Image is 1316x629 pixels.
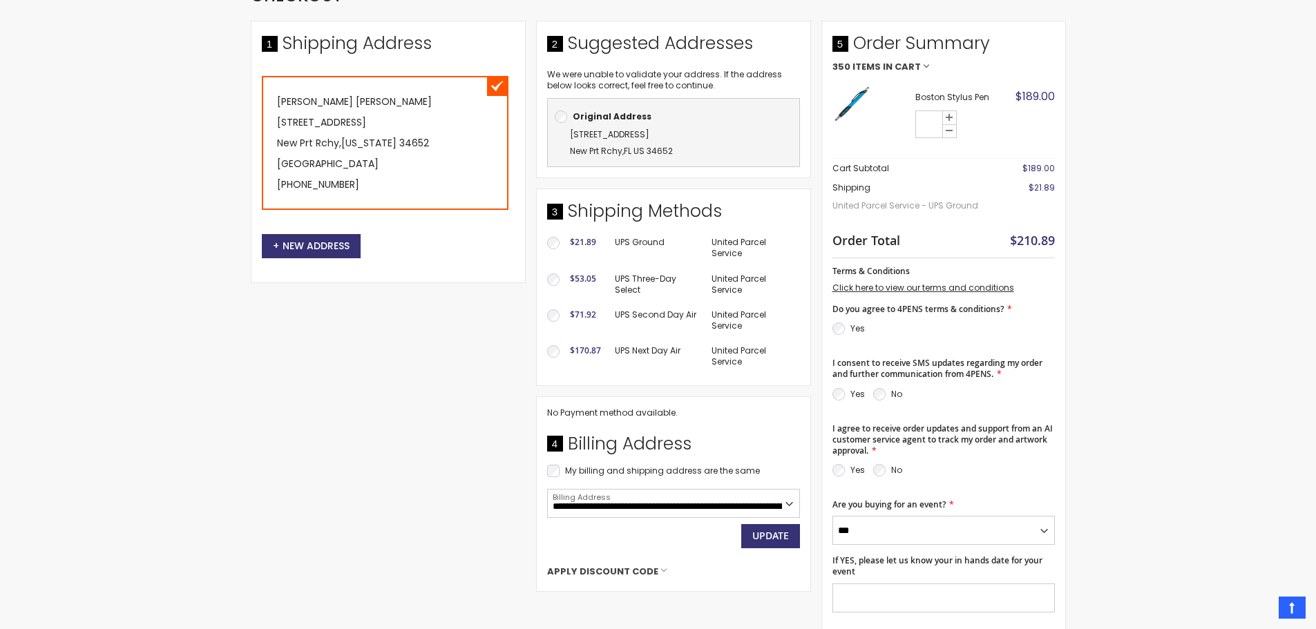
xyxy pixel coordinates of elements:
[1022,162,1055,174] span: $189.00
[1015,88,1055,104] span: $189.00
[705,230,799,266] td: United Parcel Service
[705,267,799,302] td: United Parcel Service
[891,464,902,476] label: No
[633,145,645,157] span: US
[547,565,658,578] span: Apply Discount Code
[832,357,1042,380] span: I consent to receive SMS updates regarding my order and further communication from 4PENS.
[850,388,865,400] label: Yes
[570,128,649,140] span: [STREET_ADDRESS]
[547,69,800,91] p: We were unable to validate your address. If the address below looks correct, feel free to continue.
[752,529,789,542] span: Update
[570,145,622,157] span: New Prt Rchy
[832,265,910,277] span: Terms & Conditions
[555,126,792,159] div: ,
[832,182,870,193] span: Shipping
[608,230,705,266] td: UPS Ground
[832,86,870,124] img: Boston Stylus Pen-Blue - Light
[547,32,800,62] div: Suggested Addresses
[624,145,631,157] span: FL
[570,273,596,284] span: $53.05
[547,200,800,230] div: Shipping Methods
[832,303,1004,315] span: Do you agree to 4PENS terms & conditions?
[832,230,900,249] strong: Order Total
[1010,232,1055,249] span: $210.89
[573,110,651,122] b: Original Address
[850,322,865,334] label: Yes
[262,32,515,62] div: Shipping Address
[1279,597,1306,619] a: Top
[262,234,361,258] button: New Address
[1029,182,1055,193] span: $21.89
[570,309,596,320] span: $71.92
[341,136,397,150] span: [US_STATE]
[852,62,921,72] span: Items in Cart
[273,239,350,253] span: New Address
[570,236,596,248] span: $21.89
[850,464,865,476] label: Yes
[608,338,705,374] td: UPS Next Day Air
[705,338,799,374] td: United Parcel Service
[262,76,508,210] div: [PERSON_NAME] [PERSON_NAME] [STREET_ADDRESS] New Prt Rchy , 34652 [GEOGRAPHIC_DATA]
[647,145,673,157] span: 34652
[832,554,1042,577] span: If YES, please let us know your in hands date for your event
[608,267,705,302] td: UPS Three-Day Select
[832,499,946,510] span: Are you buying for an event?
[705,302,799,338] td: United Parcel Service
[570,345,601,356] span: $170.87
[891,388,902,400] label: No
[547,432,800,463] div: Billing Address
[832,193,986,218] span: United Parcel Service - UPS Ground
[608,302,705,338] td: UPS Second Day Air
[741,524,800,548] button: Update
[565,465,760,476] span: My billing and shipping address are the same
[832,423,1053,456] span: I agree to receive order updates and support from an AI customer service agent to track my order ...
[832,32,1055,62] span: Order Summary
[832,282,1014,293] a: Click here to view our terms and conditions
[832,158,986,178] th: Cart Subtotal
[547,407,678,418] span: No Payment method available.
[832,62,850,72] span: 350
[915,92,1004,103] strong: Boston Stylus Pen
[277,177,359,191] a: [PHONE_NUMBER]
